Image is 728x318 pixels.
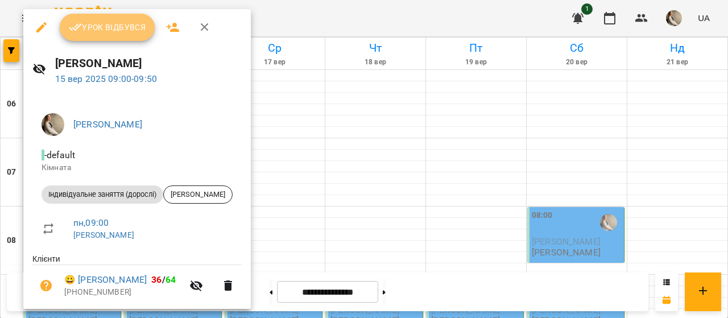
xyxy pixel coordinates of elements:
[69,20,146,34] span: Урок відбувся
[42,113,64,136] img: 3379ed1806cda47daa96bfcc4923c7ab.jpg
[42,162,233,174] p: Кімната
[64,287,183,298] p: [PHONE_NUMBER]
[73,119,142,130] a: [PERSON_NAME]
[32,253,242,310] ul: Клієнти
[73,217,109,228] a: пн , 09:00
[64,273,147,287] a: 😀 [PERSON_NAME]
[32,272,60,299] button: Візит ще не сплачено. Додати оплату?
[73,230,134,239] a: [PERSON_NAME]
[60,14,155,41] button: Урок відбувся
[164,189,232,200] span: [PERSON_NAME]
[151,274,176,285] b: /
[55,55,242,72] h6: [PERSON_NAME]
[151,274,162,285] span: 36
[166,274,176,285] span: 64
[163,185,233,204] div: [PERSON_NAME]
[42,189,163,200] span: Індивідуальне заняття (дорослі)
[55,73,157,84] a: 15 вер 2025 09:00-09:50
[42,150,77,160] span: - default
